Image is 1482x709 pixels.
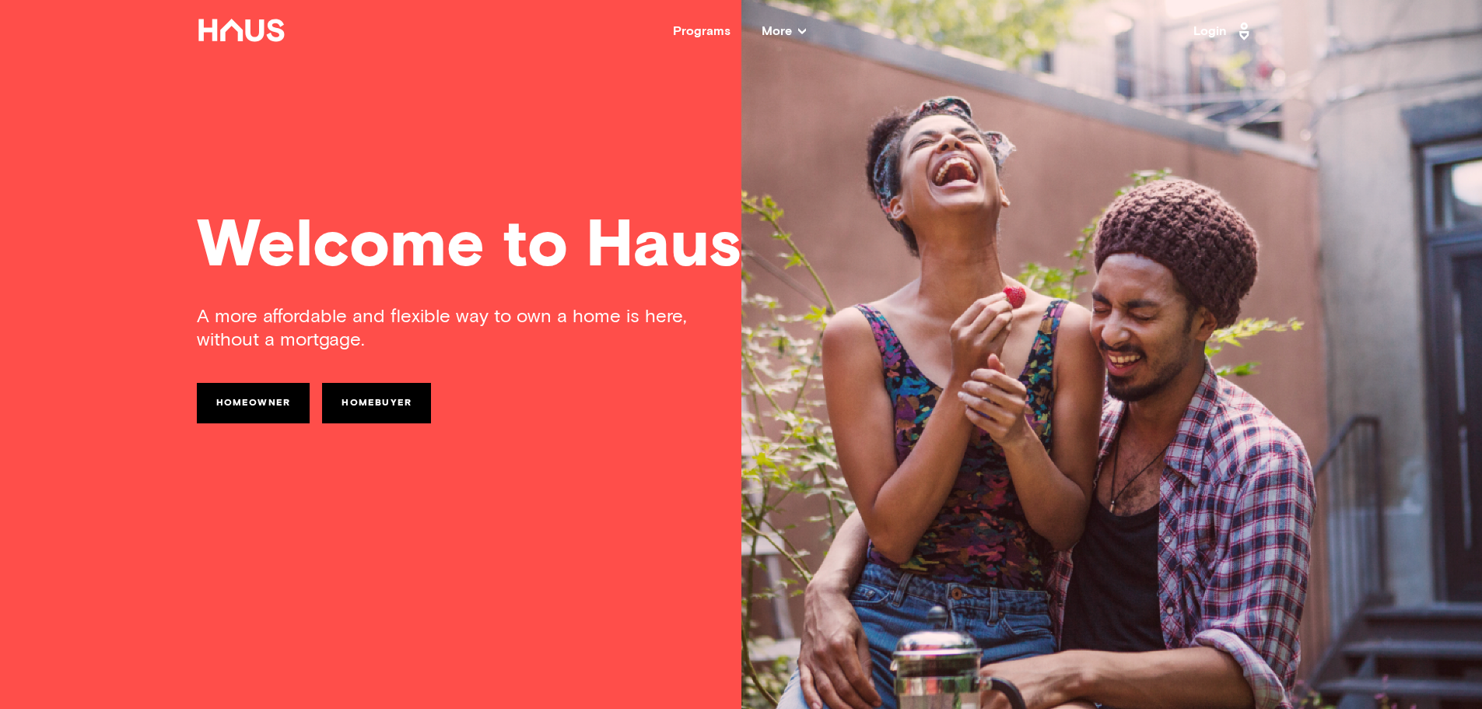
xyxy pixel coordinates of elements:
[673,25,730,37] a: Programs
[322,383,431,423] a: Homebuyer
[197,383,310,423] a: Homeowner
[197,305,741,352] div: A more affordable and flexible way to own a home is here, without a mortgage.
[762,25,806,37] span: More
[197,214,1286,280] div: Welcome to Haus
[1193,19,1254,44] a: Login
